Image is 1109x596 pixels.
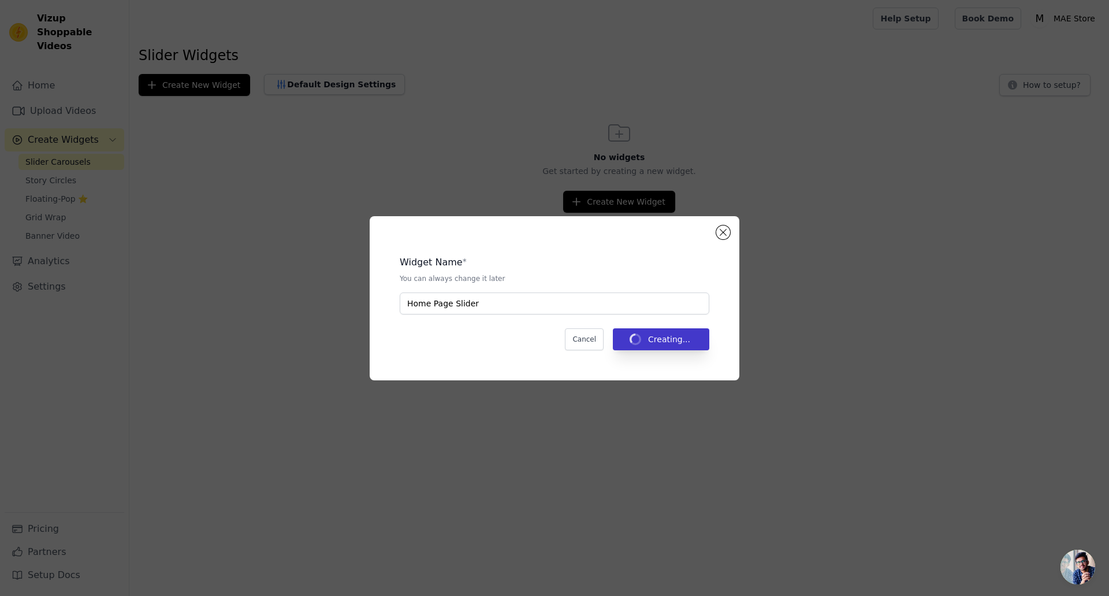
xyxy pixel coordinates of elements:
[400,274,709,283] p: You can always change it later
[1060,550,1095,584] div: Open chat
[716,225,730,239] button: Close modal
[400,256,463,269] legend: Widget Name
[565,328,604,350] button: Cancel
[613,328,709,350] button: Creating...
